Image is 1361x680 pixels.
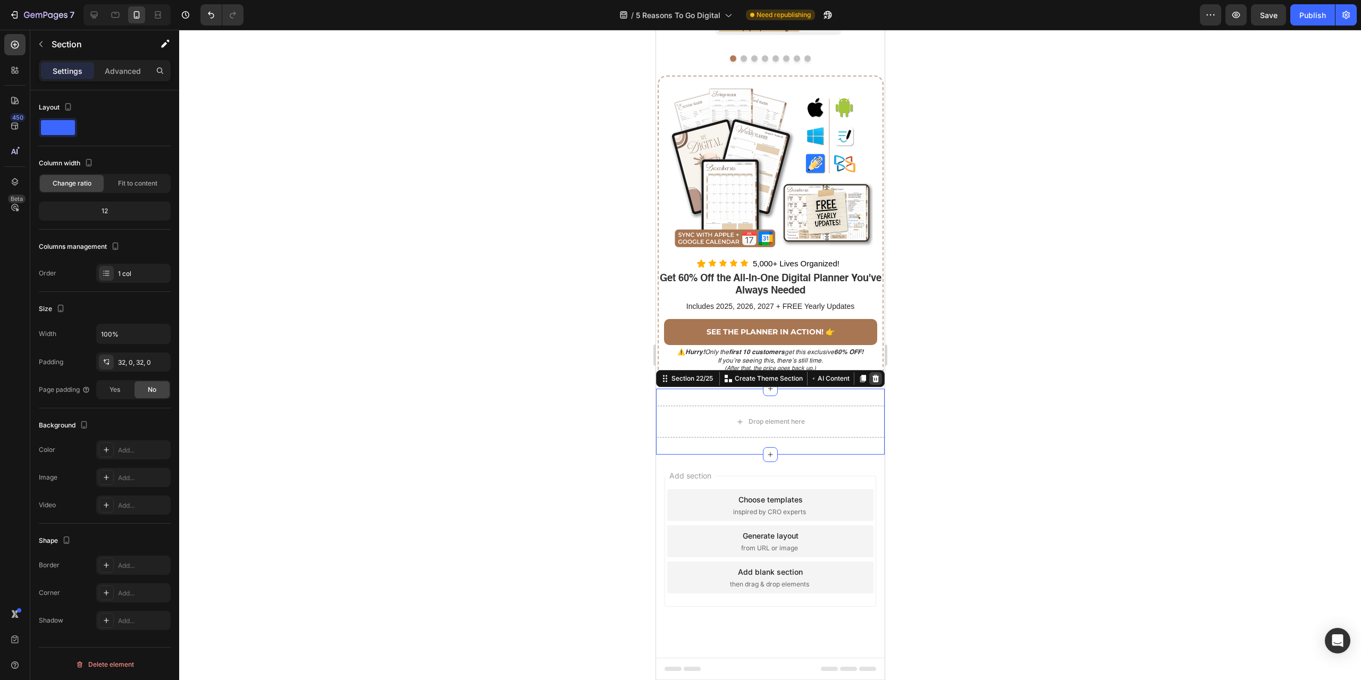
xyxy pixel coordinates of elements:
[39,357,63,367] div: Padding
[70,9,74,21] p: 7
[39,656,171,673] button: Delete element
[53,65,82,77] p: Settings
[118,446,168,455] div: Add...
[10,113,26,122] div: 450
[4,4,79,26] button: 7
[1299,10,1326,21] div: Publish
[39,385,90,394] div: Page padding
[118,501,168,510] div: Add...
[52,38,139,51] p: Section
[1290,4,1335,26] button: Publish
[39,100,74,115] div: Layout
[656,30,885,680] iframe: Design area
[631,10,634,21] span: /
[118,561,168,570] div: Add...
[39,302,67,316] div: Size
[97,324,170,343] input: Auto
[118,269,168,279] div: 1 col
[1260,11,1278,20] span: Save
[118,179,157,188] span: Fit to content
[39,240,122,254] div: Columns management
[110,385,120,394] span: Yes
[39,156,95,171] div: Column width
[1251,4,1286,26] button: Save
[53,179,91,188] span: Change ratio
[39,534,73,548] div: Shape
[39,616,63,625] div: Shadow
[39,445,55,455] div: Color
[105,65,141,77] p: Advanced
[39,500,56,510] div: Video
[200,4,243,26] div: Undo/Redo
[118,473,168,483] div: Add...
[8,195,26,203] div: Beta
[39,418,90,433] div: Background
[118,616,168,626] div: Add...
[39,560,60,570] div: Border
[1325,628,1350,653] div: Open Intercom Messenger
[39,588,60,598] div: Corner
[118,589,168,598] div: Add...
[148,385,156,394] span: No
[39,329,56,339] div: Width
[41,204,169,219] div: 12
[39,473,57,482] div: Image
[75,658,134,671] div: Delete element
[636,10,720,21] span: 5 Reasons To Go Digital
[118,358,168,367] div: 32, 0, 32, 0
[757,10,811,20] span: Need republishing
[39,268,56,278] div: Order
